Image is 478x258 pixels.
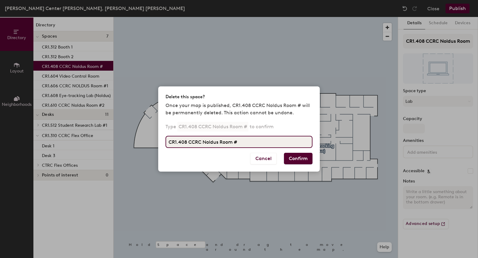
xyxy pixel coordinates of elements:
p: CR1.408 CCRC Noldus Room # [177,122,248,132]
button: Confirm [284,153,312,164]
p: Once your map is published, CR1.408 CCRC Noldus Room # will be permanently deleted. This action c... [166,102,312,116]
h2: Delete this space? [166,94,205,100]
p: Type to confirm [166,122,274,132]
button: Cancel [250,153,277,164]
